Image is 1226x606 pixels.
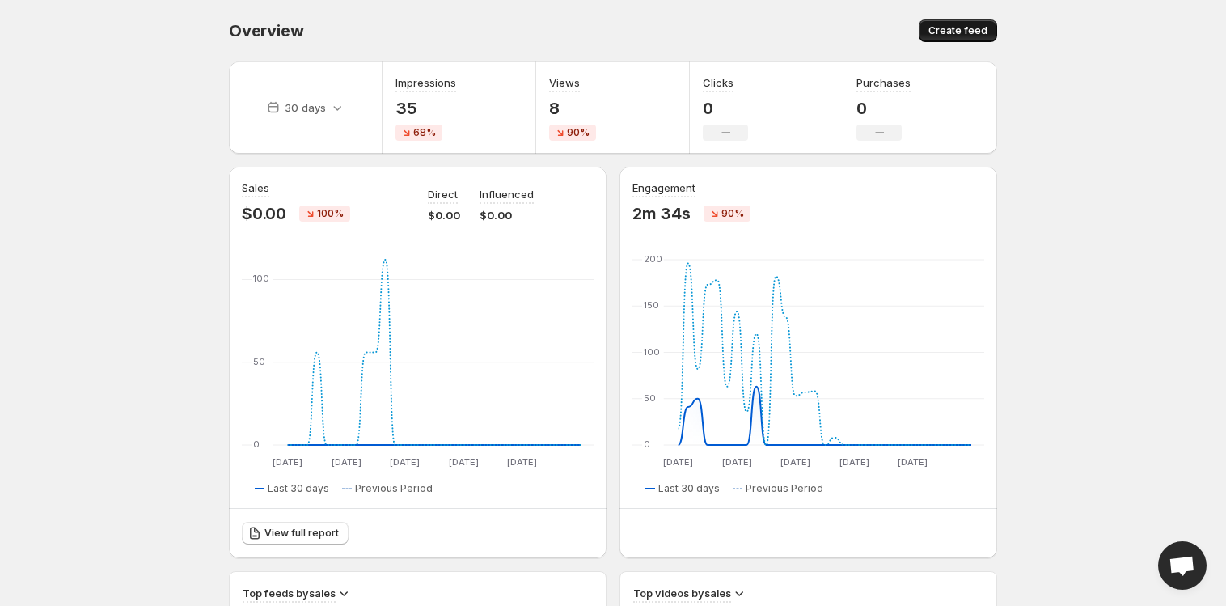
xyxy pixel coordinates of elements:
h3: Views [549,74,580,91]
span: Overview [229,21,303,40]
text: 100 [253,273,269,284]
p: 35 [395,99,456,118]
h3: Top videos by sales [633,585,731,601]
text: [DATE] [507,456,537,468]
h3: Impressions [395,74,456,91]
span: 68% [413,126,436,139]
p: Direct [428,186,458,202]
text: 50 [253,356,265,367]
text: 100 [644,346,660,358]
p: 30 days [285,100,326,116]
button: Create feed [919,19,997,42]
text: [DATE] [273,456,302,468]
h3: Sales [242,180,269,196]
h3: Engagement [632,180,695,196]
text: 0 [253,439,260,450]
span: 90% [721,207,744,220]
div: Open chat [1158,541,1207,590]
text: [DATE] [663,456,693,468]
h3: Clicks [703,74,733,91]
h3: Top feeds by sales [243,585,336,601]
text: 50 [644,392,656,404]
h3: Purchases [856,74,911,91]
text: [DATE] [332,456,361,468]
span: Create feed [928,24,987,37]
span: Previous Period [746,482,823,495]
p: 0 [703,99,748,118]
span: Last 30 days [658,482,720,495]
text: 150 [644,299,659,311]
p: $0.00 [242,204,286,223]
p: 0 [856,99,911,118]
span: View full report [264,527,339,540]
text: [DATE] [839,456,869,468]
p: Influenced [480,186,534,202]
text: 0 [644,439,650,450]
span: Last 30 days [268,482,329,495]
span: Previous Period [355,482,433,495]
text: [DATE] [898,456,928,468]
p: 2m 34s [632,204,691,223]
span: 90% [567,126,590,139]
text: [DATE] [780,456,810,468]
text: 200 [644,253,662,265]
text: [DATE] [449,456,479,468]
p: $0.00 [428,207,460,223]
span: 100% [317,207,344,220]
p: 8 [549,99,596,118]
a: View full report [242,522,349,545]
text: [DATE] [390,456,420,468]
text: [DATE] [722,456,752,468]
p: $0.00 [480,207,534,223]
